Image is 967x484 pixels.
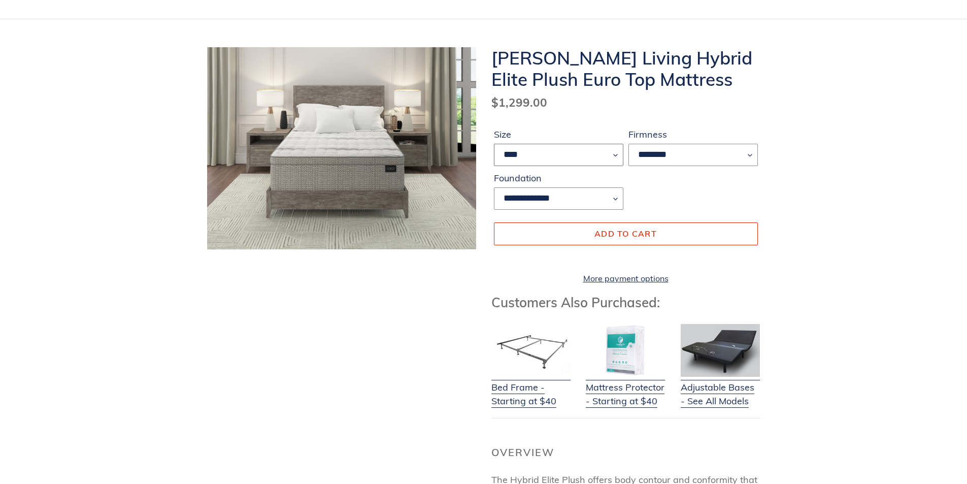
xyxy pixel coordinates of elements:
span: Add to cart [594,229,657,239]
img: Bed Frame [491,324,571,377]
button: Add to cart [494,222,758,245]
span: $1,299.00 [491,95,547,110]
a: Bed Frame - Starting at $40 [491,368,571,408]
h2: Overview [491,446,760,459]
a: Adjustable Bases - See All Models [681,368,760,408]
label: Foundation [494,171,623,185]
a: Mattress Protector - Starting at $40 [586,368,665,408]
a: More payment options [494,272,758,284]
h1: [PERSON_NAME] Living Hybrid Elite Plush Euro Top Mattress [491,47,760,90]
label: Size [494,127,623,141]
label: Firmness [628,127,758,141]
h3: Customers Also Purchased: [491,295,760,310]
img: Adjustable Base [681,324,760,377]
img: Mattress Protector [586,324,665,377]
